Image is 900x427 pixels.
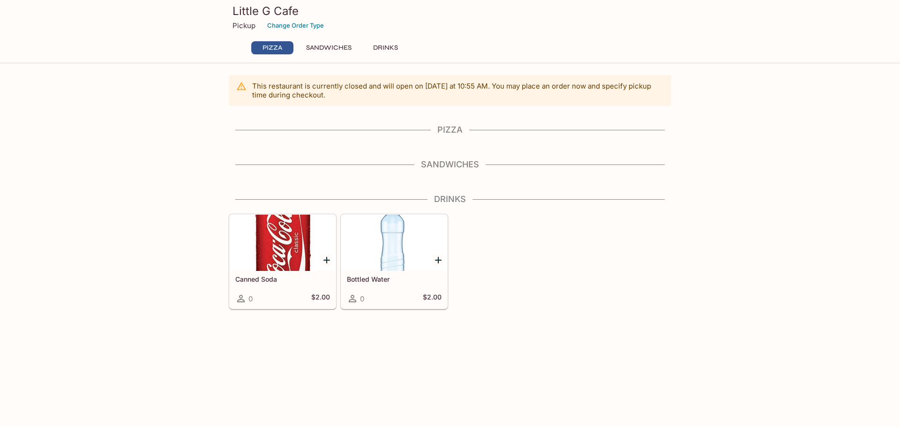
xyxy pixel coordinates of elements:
[232,21,255,30] p: Pickup
[251,41,293,54] button: Pizza
[230,215,336,271] div: Canned Soda
[232,4,667,18] h3: Little G Cafe
[364,41,406,54] button: Drinks
[229,214,336,309] a: Canned Soda0$2.00
[229,159,671,170] h4: Sandwiches
[301,41,357,54] button: Sandwiches
[432,254,444,266] button: Add Bottled Water
[311,293,330,304] h5: $2.00
[360,294,364,303] span: 0
[341,214,448,309] a: Bottled Water0$2.00
[423,293,442,304] h5: $2.00
[252,82,664,99] p: This restaurant is currently closed and will open on [DATE] at 10:55 AM . You may place an order ...
[235,275,330,283] h5: Canned Soda
[229,125,671,135] h4: Pizza
[229,194,671,204] h4: Drinks
[341,215,447,271] div: Bottled Water
[263,18,328,33] button: Change Order Type
[321,254,332,266] button: Add Canned Soda
[347,275,442,283] h5: Bottled Water
[248,294,253,303] span: 0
